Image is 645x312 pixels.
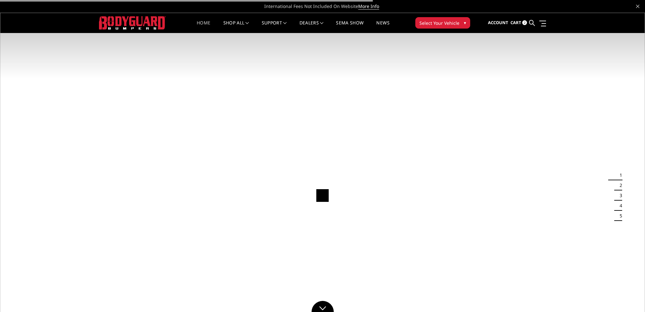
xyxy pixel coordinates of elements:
span: 2 [522,20,527,25]
a: Dealers [299,21,324,33]
a: More Info [358,3,379,10]
a: Account [488,14,508,31]
a: Click to Down [312,301,334,312]
button: 4 of 5 [616,201,622,211]
button: Select Your Vehicle [415,17,470,29]
button: 3 of 5 [616,190,622,201]
button: 2 of 5 [616,180,622,190]
button: 1 of 5 [616,170,622,180]
span: Select Your Vehicle [419,20,459,26]
a: Home [197,21,210,33]
a: Cart 2 [510,14,527,31]
img: BODYGUARD BUMPERS [99,16,166,29]
span: Account [488,20,508,25]
span: Cart [510,20,521,25]
a: Support [262,21,287,33]
a: shop all [223,21,249,33]
a: SEMA Show [336,21,364,33]
button: 5 of 5 [616,211,622,221]
a: News [376,21,389,33]
span: ▾ [464,19,466,26]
